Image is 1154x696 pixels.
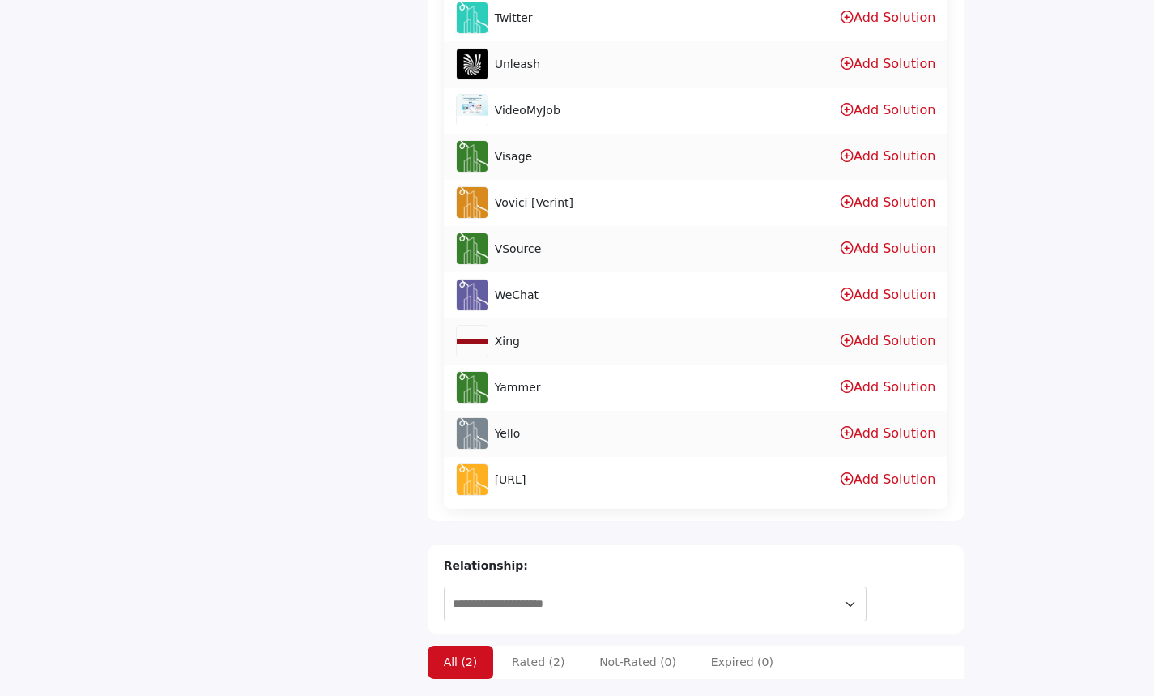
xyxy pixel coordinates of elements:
[495,241,542,258] span: VSource
[841,379,935,395] a: Add Solution
[695,646,790,679] li: Expired (0)
[456,94,488,126] img: videomyjob logo
[495,333,520,350] span: Xing
[456,48,488,80] img: unleash logo
[456,371,488,404] img: yammer logo
[456,2,488,34] img: twitter logo
[495,102,560,119] span: VideoMyJob
[495,194,573,211] span: Vovici [Verint]
[841,56,935,71] a: Add Solution
[456,279,488,311] img: wechat logo
[841,241,935,256] a: Add Solution
[495,56,540,73] span: Unleash
[495,10,533,27] span: Twitter
[495,379,541,396] span: Yammer
[583,646,692,679] li: Not-Rated (0)
[456,463,488,496] img: zoomai logo
[495,287,539,304] span: WeChat
[456,417,488,450] img: yello logo
[841,425,935,441] a: Add Solution
[841,287,935,302] a: Add Solution
[428,646,494,679] li: All (2)
[841,472,935,487] a: Add Solution
[456,233,488,265] img: vsource logo
[495,148,533,165] span: Visage
[841,102,935,117] a: Add Solution
[496,646,581,679] li: Rated (2)
[456,325,488,357] img: xing logo
[444,559,528,572] b: Relationship:
[841,194,935,210] a: Add Solution
[841,333,935,348] a: Add Solution
[841,148,935,164] a: Add Solution
[495,425,521,442] span: Yello
[841,10,935,25] a: Add Solution
[456,140,488,173] img: visage logo
[456,186,488,219] img: vovici-verint logo
[495,472,526,489] span: Zoom.ai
